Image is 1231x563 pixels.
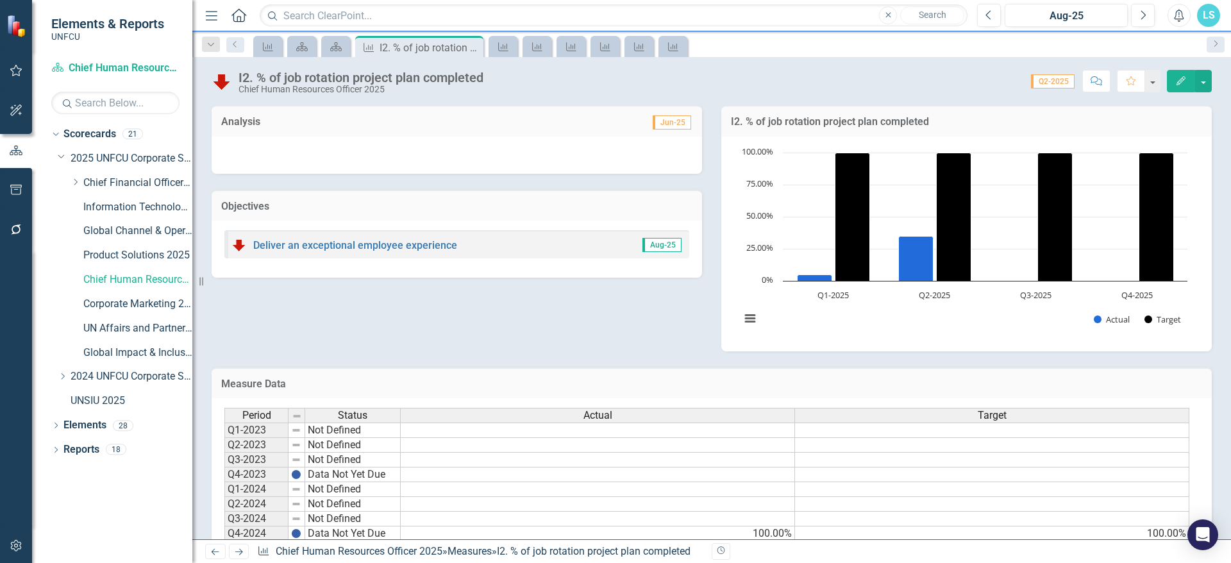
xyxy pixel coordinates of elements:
img: 8DAGhfEEPCf229AAAAAElFTkSuQmCC [291,514,301,524]
path: Q3-2025, 100. Target. [1038,153,1073,281]
span: Elements & Reports [51,16,164,31]
button: View chart menu, Chart [741,310,759,328]
td: 100.00% [401,526,795,541]
text: Q4-2025 [1121,289,1153,301]
img: 8DAGhfEEPCf229AAAAAElFTkSuQmCC [291,455,301,465]
td: Not Defined [305,423,401,438]
path: Q4-2025, 100. Target. [1139,153,1174,281]
div: 21 [122,129,143,140]
input: Search Below... [51,92,180,114]
path: Q2-2025, 100. Target. [937,153,971,281]
div: Aug-25 [1009,8,1123,24]
text: Q3-2025 [1020,289,1051,301]
div: I2. % of job rotation project plan completed [380,40,480,56]
span: Jun-25 [653,115,691,130]
span: Actual [583,410,612,421]
td: Q4-2023 [224,467,289,482]
text: 50.00% [746,210,773,221]
span: Status [338,410,367,421]
a: Chief Financial Officer 2025 [83,176,192,190]
td: Q4-2024 [224,526,289,541]
td: Not Defined [305,453,401,467]
td: Q2-2023 [224,438,289,453]
text: 0% [762,274,773,285]
path: Q1-2025, 5. Actual. [798,274,832,281]
img: 8DAGhfEEPCf229AAAAAElFTkSuQmCC [291,484,301,494]
div: Open Intercom Messenger [1187,519,1218,550]
img: 8DAGhfEEPCf229AAAAAElFTkSuQmCC [292,411,302,421]
button: Search [900,6,964,24]
h3: Analysis [221,116,455,128]
text: 100.00% [742,146,773,157]
h3: I2. % of job rotation project plan completed [731,116,1202,128]
button: Show Target [1144,314,1182,325]
path: Q2-2025, 35. Actual. [899,236,934,281]
g: Target, bar series 2 of 2 with 4 bars. [835,153,1174,281]
a: Chief Human Resources Officer 2025 [276,545,442,557]
text: Q1-2025 [817,289,849,301]
a: UNSIU 2025 [71,394,192,408]
path: Q1-2025, 100. Target. [835,153,870,281]
div: I2. % of job rotation project plan completed [497,545,691,557]
img: 8DAGhfEEPCf229AAAAAElFTkSuQmCC [291,440,301,450]
div: Chief Human Resources Officer 2025 [239,85,483,94]
td: Data Not Yet Due [305,467,401,482]
img: ClearPoint Strategy [6,14,29,37]
button: Show Actual [1094,314,1130,325]
a: Global Impact & Inclusion 2025 [83,346,192,360]
td: Not Defined [305,438,401,453]
text: 75.00% [746,178,773,189]
a: Elements [63,418,106,433]
input: Search ClearPoint... [260,4,967,27]
button: LS [1197,4,1220,27]
a: Reports [63,442,99,457]
div: Chart. Highcharts interactive chart. [734,146,1199,339]
div: I2. % of job rotation project plan completed [239,71,483,85]
img: BgCOk07PiH71IgAAAABJRU5ErkJggg== [291,528,301,539]
td: Not Defined [305,512,401,526]
a: Chief Human Resources Officer 2025 [51,61,180,76]
div: » » [257,544,702,559]
a: Product Solutions 2025 [83,248,192,263]
a: Information Technology & Security 2025 [83,200,192,215]
a: UN Affairs and Partnerships 2025 [83,321,192,336]
img: BgCOk07PiH71IgAAAABJRU5ErkJggg== [291,469,301,480]
button: Aug-25 [1005,4,1128,27]
h3: Measure Data [221,378,1202,390]
svg: Interactive chart [734,146,1194,339]
img: 8DAGhfEEPCf229AAAAAElFTkSuQmCC [291,425,301,435]
a: Scorecards [63,127,116,142]
div: 28 [113,420,133,431]
a: Global Channel & Operations 2025 [83,224,192,239]
small: UNFCU [51,31,164,42]
span: Period [242,410,271,421]
span: Target [978,410,1007,421]
td: Q3-2023 [224,453,289,467]
div: 18 [106,444,126,455]
td: Not Defined [305,482,401,497]
img: 8DAGhfEEPCf229AAAAAElFTkSuQmCC [291,499,301,509]
td: Q1-2023 [224,423,289,438]
td: Not Defined [305,497,401,512]
span: Search [919,10,946,20]
a: 2025 UNFCU Corporate Scorecard [71,151,192,166]
td: 100.00% [795,526,1189,541]
text: Q2-2025 [919,289,950,301]
td: Q1-2024 [224,482,289,497]
img: Below Plan [231,237,247,253]
h3: Objectives [221,201,692,212]
td: Q2-2024 [224,497,289,512]
td: Q3-2024 [224,512,289,526]
span: Aug-25 [642,238,682,252]
text: 25.00% [746,242,773,253]
a: Corporate Marketing 2025 [83,297,192,312]
img: Below Plan [212,71,232,92]
a: Chief Human Resources Officer 2025 [83,273,192,287]
a: Deliver an exceptional employee experience [253,239,457,251]
span: Q2-2025 [1031,74,1075,88]
a: 2024 UNFCU Corporate Scorecard [71,369,192,384]
a: Measures [448,545,492,557]
td: Data Not Yet Due [305,526,401,541]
